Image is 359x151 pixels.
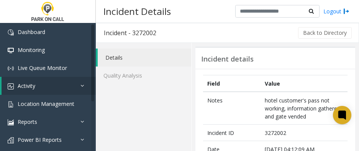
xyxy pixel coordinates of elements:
[18,82,35,89] span: Activity
[8,83,14,89] img: 'icon'
[8,65,14,71] img: 'icon'
[100,2,175,21] h3: Incident Details
[96,24,164,42] h3: Incident - 3272002
[98,49,191,67] a: Details
[18,46,45,54] span: Monitoring
[18,118,37,125] span: Reports
[201,55,254,63] h3: Incident details
[323,7,349,15] a: Logout
[18,100,74,107] span: Location Management
[203,75,261,92] th: Field
[18,64,67,71] span: Live Queue Monitor
[203,125,261,141] td: Incident ID
[8,29,14,36] img: 'icon'
[261,125,348,141] td: 3272002
[8,137,14,143] img: 'icon'
[18,136,62,143] span: Power BI Reports
[18,28,45,36] span: Dashboard
[2,77,96,95] a: Activity
[261,75,348,92] th: Value
[343,7,349,15] img: logout
[8,47,14,54] img: 'icon'
[8,119,14,125] img: 'icon'
[203,92,261,125] td: Notes
[8,101,14,107] img: 'icon'
[261,92,348,125] td: hotel customer's pass not working, information gathered and gate vended
[298,27,352,39] button: Back to Directory
[96,67,191,84] a: Quality Analysis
